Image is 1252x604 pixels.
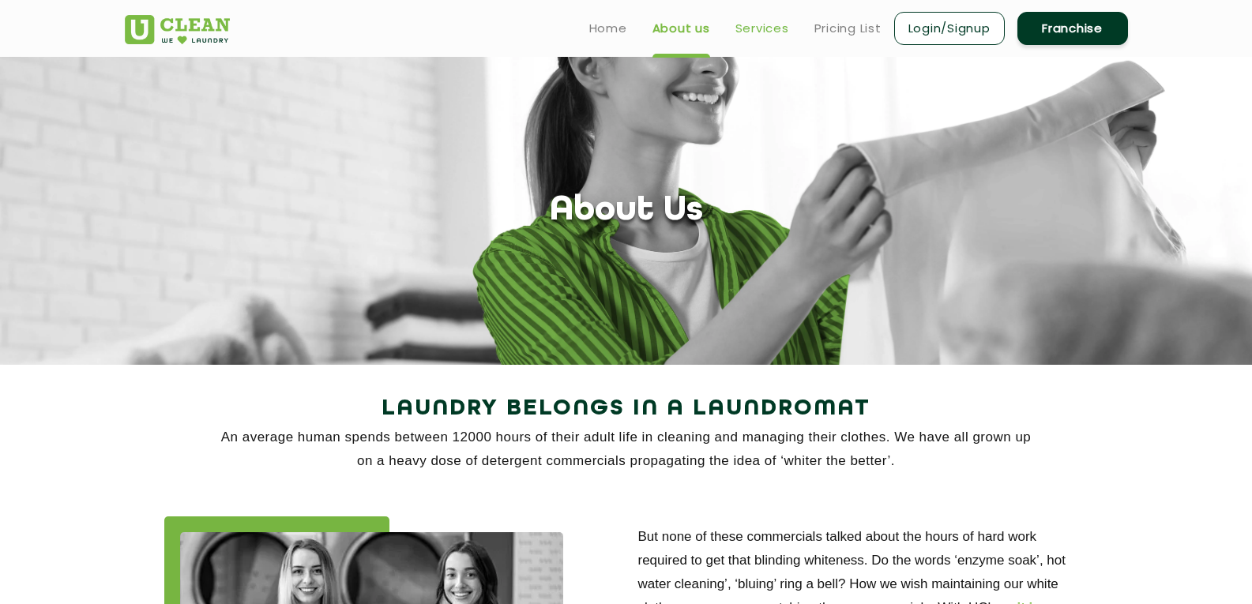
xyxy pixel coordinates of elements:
h1: About Us [550,191,703,231]
h2: Laundry Belongs in a Laundromat [125,390,1128,428]
a: Login/Signup [894,12,1005,45]
a: Pricing List [814,19,882,38]
a: About us [652,19,710,38]
a: Franchise [1017,12,1128,45]
img: UClean Laundry and Dry Cleaning [125,15,230,44]
a: Services [735,19,789,38]
p: An average human spends between 12000 hours of their adult life in cleaning and managing their cl... [125,426,1128,473]
a: Home [589,19,627,38]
